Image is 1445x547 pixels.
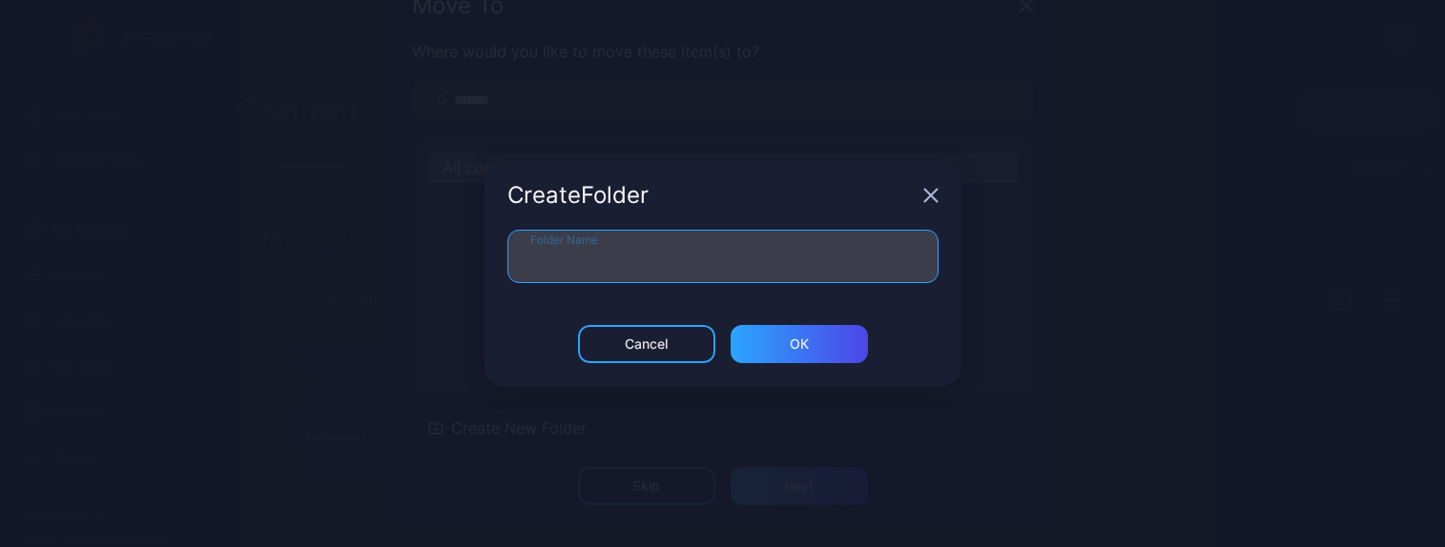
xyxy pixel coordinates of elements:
div: Cancel [625,336,668,352]
button: Cancel [578,325,715,363]
button: ОК [731,325,868,363]
div: ОК [790,336,809,352]
input: Folder Name [507,230,939,283]
div: Create Folder [507,184,916,207]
